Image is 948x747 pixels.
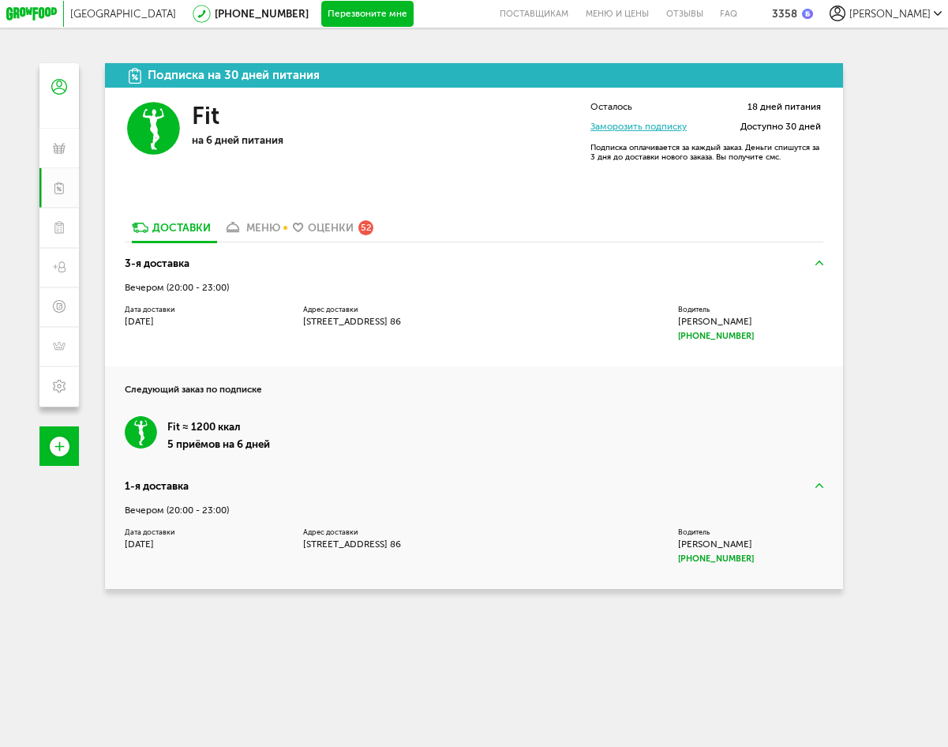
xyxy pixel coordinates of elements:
img: bonus_b.cdccf46.png [802,9,812,19]
span: [GEOGRAPHIC_DATA] [70,7,176,20]
label: Дата доставки [125,529,283,535]
label: Адрес доставки [303,529,481,535]
a: [PHONE_NUMBER] [678,330,822,343]
label: Водитель [678,306,822,313]
div: 3358 [772,7,797,20]
a: Оценки 52 [287,220,380,242]
img: arrow-up-green.5eb5f82.svg [815,483,823,488]
label: Водитель [678,529,822,535]
div: меню [246,221,280,234]
h4: Следующий заказ по подписке [125,366,822,396]
span: [PERSON_NAME] [678,316,752,327]
span: [PERSON_NAME] [849,7,931,20]
div: Вечером (20:00 - 23:00) [125,505,822,516]
span: [STREET_ADDRESS] 86 [303,316,401,327]
span: Осталось [590,102,632,111]
label: Дата доставки [125,306,283,313]
a: [PHONE_NUMBER] [678,553,822,566]
div: 52 [358,220,373,235]
span: [DATE] [125,316,154,327]
a: Доставки [125,220,216,242]
div: Доставки [152,221,211,234]
p: Подписка оплачивается за каждый заказ. Деньги спишутся за 3 дня до доставки нового заказа. Вы пол... [590,143,821,162]
div: 5 приёмов на 6 дней [167,437,270,451]
button: Перезвоните мне [321,1,414,27]
span: [PERSON_NAME] [678,539,752,550]
div: Fit ≈ 1200 ккал [167,416,270,437]
label: Адрес доставки [303,306,481,313]
span: [STREET_ADDRESS] 86 [303,539,401,550]
span: 18 дней питания [748,102,821,111]
img: arrow-up-green.5eb5f82.svg [815,261,823,265]
span: Доступно 30 дней [740,122,821,131]
a: Заморозить подписку [590,121,687,132]
a: меню [217,220,287,242]
div: Оценки [308,221,354,234]
span: [DATE] [125,539,154,550]
div: Вечером (20:00 - 23:00) [125,283,822,293]
p: на 6 дней питания [192,133,383,146]
img: icon.da23462.svg [129,68,141,84]
div: Подписка на 30 дней питания [148,69,320,82]
h3: Fit [192,102,219,130]
a: [PHONE_NUMBER] [215,7,309,20]
div: 3-я доставка [125,255,189,271]
div: 1-я доставка [125,478,189,494]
